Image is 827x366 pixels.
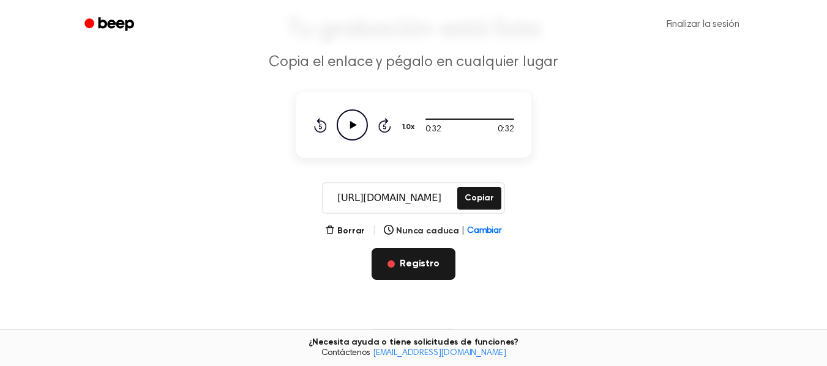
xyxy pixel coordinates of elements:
[372,248,455,280] button: Registro
[321,349,370,357] font: Contáctenos
[400,259,440,269] font: Registro
[76,13,145,37] a: Bip
[467,227,502,235] font: Cambiar
[457,187,501,210] button: Copiar
[384,225,502,238] button: Nunca caduca|Cambiar
[373,349,506,357] a: [EMAIL_ADDRESS][DOMAIN_NAME]
[402,123,414,131] font: 1.0x
[654,10,752,39] a: Finalizar la sesión
[425,125,441,134] font: 0:32
[365,329,461,348] button: Historial de grabación
[372,226,376,236] font: |
[309,338,518,346] font: ¿Necesita ayuda o tiene solicitudes de funciones?
[325,225,365,238] button: Borrar
[269,55,558,70] font: Copia el enlace y pégalo en cualquier lugar
[498,125,514,134] font: 0:32
[667,20,739,29] font: Finalizar la sesión
[396,227,459,235] font: Nunca caduca
[462,227,465,235] font: |
[465,194,493,202] font: Copiar
[401,117,419,137] button: 1.0x
[337,227,365,235] font: Borrar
